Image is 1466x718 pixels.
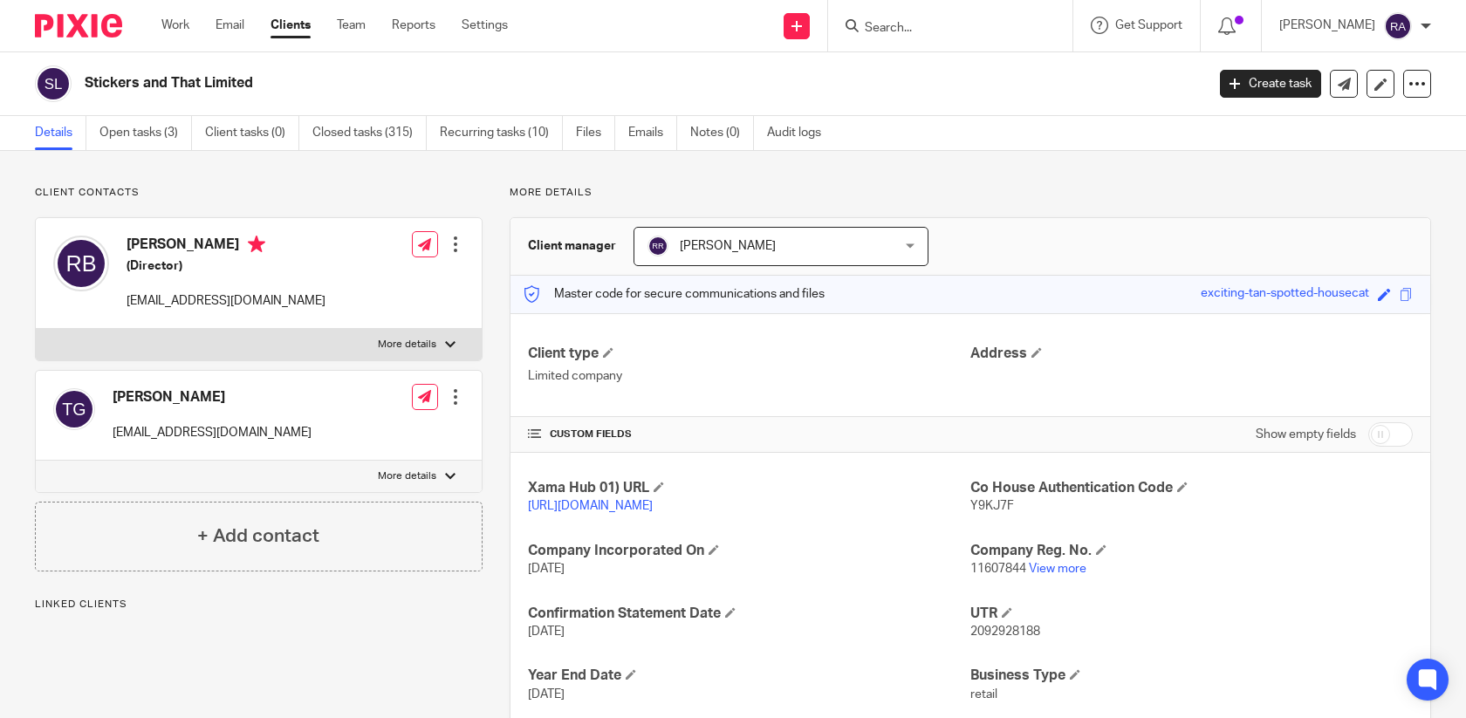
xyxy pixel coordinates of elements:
img: svg%3E [53,236,109,291]
h4: UTR [970,605,1413,623]
img: Pixie [35,14,122,38]
h4: [PERSON_NAME] [127,236,325,257]
a: Team [337,17,366,34]
a: View more [1029,563,1086,575]
h4: Business Type [970,667,1413,685]
input: Search [863,21,1020,37]
h4: Xama Hub 01) URL [528,479,970,497]
h4: Year End Date [528,667,970,685]
p: Limited company [528,367,970,385]
span: 11607844 [970,563,1026,575]
h4: [PERSON_NAME] [113,388,312,407]
span: [DATE] [528,626,565,638]
span: retail [970,688,997,701]
label: Show empty fields [1256,426,1356,443]
span: Y9KJ7F [970,500,1014,512]
a: Clients [271,17,311,34]
a: Open tasks (3) [99,116,192,150]
a: Notes (0) [690,116,754,150]
p: More details [378,338,436,352]
h4: Confirmation Statement Date [528,605,970,623]
img: svg%3E [647,236,668,256]
a: Emails [628,116,677,150]
a: Reports [392,17,435,34]
span: [DATE] [528,563,565,575]
h4: Address [970,345,1413,363]
h4: Company Incorporated On [528,542,970,560]
a: [URL][DOMAIN_NAME] [528,500,653,512]
p: [EMAIL_ADDRESS][DOMAIN_NAME] [113,424,312,441]
span: 2092928188 [970,626,1040,638]
a: Audit logs [767,116,834,150]
span: [PERSON_NAME] [680,240,776,252]
a: Closed tasks (315) [312,116,427,150]
div: exciting-tan-spotted-housecat [1201,284,1369,304]
i: Primary [248,236,265,253]
h4: + Add contact [197,523,319,550]
a: Settings [462,17,508,34]
h4: Co House Authentication Code [970,479,1413,497]
img: svg%3E [53,388,95,430]
a: Recurring tasks (10) [440,116,563,150]
h3: Client manager [528,237,616,255]
p: Client contacts [35,186,483,200]
h4: CUSTOM FIELDS [528,427,970,441]
p: Master code for secure communications and files [524,285,825,303]
a: Work [161,17,189,34]
a: Details [35,116,86,150]
span: Get Support [1115,19,1182,31]
a: Email [216,17,244,34]
img: svg%3E [1384,12,1412,40]
a: Create task [1220,70,1321,98]
p: [PERSON_NAME] [1279,17,1375,34]
p: More details [378,469,436,483]
h5: (Director) [127,257,325,275]
h2: Stickers and That Limited [85,74,972,92]
a: Client tasks (0) [205,116,299,150]
img: svg%3E [35,65,72,102]
p: Linked clients [35,598,483,612]
p: More details [510,186,1431,200]
h4: Company Reg. No. [970,542,1413,560]
span: [DATE] [528,688,565,701]
a: Files [576,116,615,150]
p: [EMAIL_ADDRESS][DOMAIN_NAME] [127,292,325,310]
h4: Client type [528,345,970,363]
